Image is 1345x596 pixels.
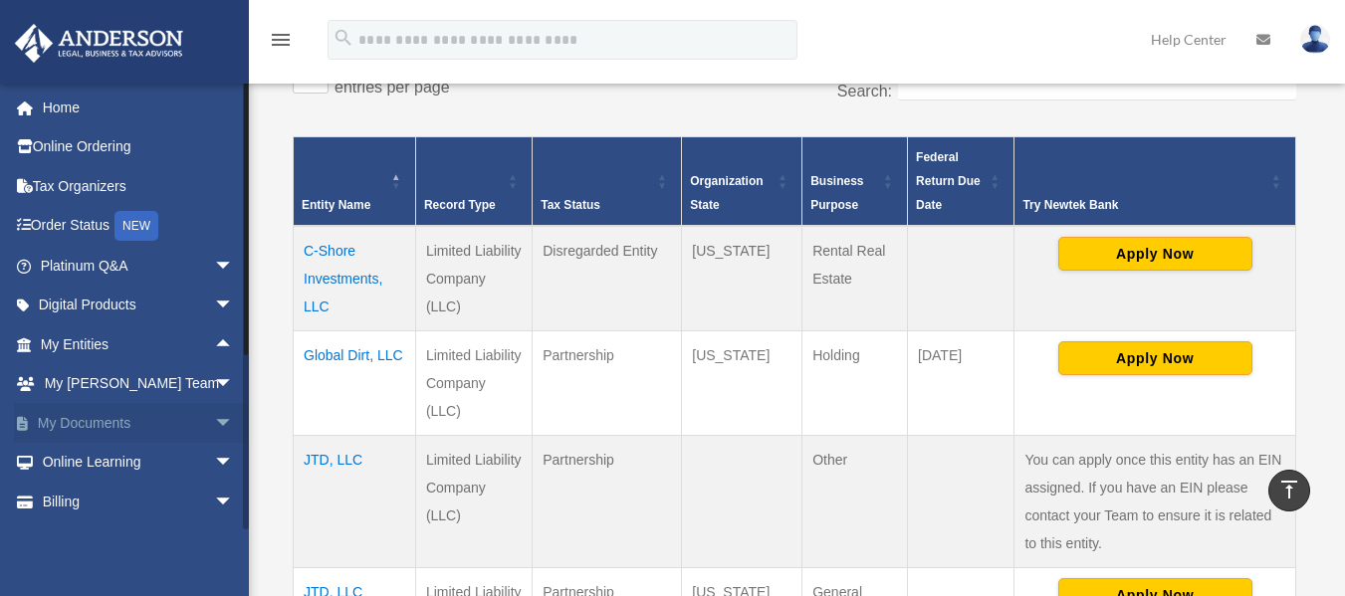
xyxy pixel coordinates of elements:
[837,83,892,99] label: Search:
[1014,137,1296,227] th: Try Newtek Bank : Activate to sort
[1058,237,1252,271] button: Apply Now
[14,443,264,483] a: Online Learningarrow_drop_down
[682,331,802,436] td: [US_STATE]
[14,286,264,325] a: Digital Productsarrow_drop_down
[1058,341,1252,375] button: Apply Now
[682,226,802,331] td: [US_STATE]
[294,331,416,436] td: Global Dirt, LLC
[1014,436,1296,568] td: You can apply once this entity has an EIN assigned. If you have an EIN please contact your Team t...
[294,436,416,568] td: JTD, LLC
[690,174,763,212] span: Organization State
[214,246,254,287] span: arrow_drop_down
[802,436,908,568] td: Other
[214,364,254,405] span: arrow_drop_down
[14,206,264,247] a: Order StatusNEW
[14,482,264,521] a: Billingarrow_drop_down
[533,137,682,227] th: Tax Status: Activate to sort
[415,436,532,568] td: Limited Liability Company (LLC)
[14,127,264,167] a: Online Ordering
[214,403,254,444] span: arrow_drop_down
[9,24,189,63] img: Anderson Advisors Platinum Portal
[14,246,264,286] a: Platinum Q&Aarrow_drop_down
[1022,193,1265,217] div: Try Newtek Bank
[533,226,682,331] td: Disregarded Entity
[302,198,370,212] span: Entity Name
[415,331,532,436] td: Limited Liability Company (LLC)
[908,331,1014,436] td: [DATE]
[1300,25,1330,54] img: User Pic
[908,137,1014,227] th: Federal Return Due Date: Activate to sort
[424,198,496,212] span: Record Type
[269,28,293,52] i: menu
[916,150,981,212] span: Federal Return Due Date
[14,364,264,404] a: My [PERSON_NAME] Teamarrow_drop_down
[214,324,254,365] span: arrow_drop_up
[533,436,682,568] td: Partnership
[810,174,863,212] span: Business Purpose
[415,226,532,331] td: Limited Liability Company (LLC)
[14,166,264,206] a: Tax Organizers
[415,137,532,227] th: Record Type: Activate to sort
[802,226,908,331] td: Rental Real Estate
[214,482,254,522] span: arrow_drop_down
[1268,470,1310,511] a: vertical_align_top
[541,198,600,212] span: Tax Status
[214,443,254,484] span: arrow_drop_down
[114,211,158,241] div: NEW
[14,88,264,127] a: Home
[294,137,416,227] th: Entity Name: Activate to invert sorting
[533,331,682,436] td: Partnership
[1277,478,1301,501] i: vertical_align_top
[682,137,802,227] th: Organization State: Activate to sort
[802,137,908,227] th: Business Purpose: Activate to sort
[802,331,908,436] td: Holding
[14,521,264,561] a: Events Calendar
[214,286,254,326] span: arrow_drop_down
[14,324,254,364] a: My Entitiesarrow_drop_up
[333,27,354,49] i: search
[14,403,264,443] a: My Documentsarrow_drop_down
[269,35,293,52] a: menu
[335,79,450,96] label: entries per page
[294,226,416,331] td: C-Shore Investments, LLC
